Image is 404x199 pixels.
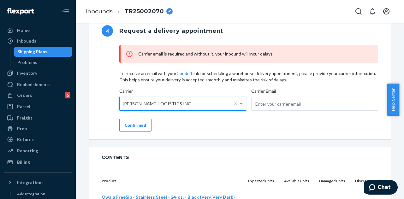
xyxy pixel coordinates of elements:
a: Freight [4,113,72,123]
span: Carrier email is required and without it, your inbound will incur delays [138,51,273,56]
a: Inventory [4,68,72,78]
span: [PERSON_NAME] LOGISTICS INC [123,98,191,109]
p: Discrepant units [355,178,384,184]
div: Billing [17,159,30,165]
button: Close Navigation [59,5,72,18]
div: Inventory [17,70,37,76]
p: Product [102,178,238,184]
label: Carrier Email [251,88,378,112]
div: Confirmed [125,122,146,128]
h1: Request a delivery appointment [119,24,223,38]
button: Open notifications [366,5,379,18]
div: Returns [17,136,34,143]
a: Replenishments [4,79,72,90]
a: Problems [14,57,72,67]
div: Freight [17,115,33,121]
a: Conduit [176,71,193,76]
div: Replenishments [17,81,50,88]
a: Prep [4,124,72,134]
span: CONTENTS [102,154,378,161]
ol: breadcrumbs [81,2,178,21]
div: Reporting [17,148,38,154]
iframe: Opens a widget where you can chat to one of our agents [364,180,398,196]
a: Reporting [4,146,72,156]
button: Open Search Box [352,5,365,18]
a: Returns [4,134,72,144]
span: × [234,101,237,106]
div: Prep [17,126,27,132]
a: Inbounds [4,36,72,46]
div: Add Integration [17,191,45,196]
div: Parcel [17,103,30,110]
p: Available units [284,178,309,184]
a: Inbounds [86,8,113,15]
span: Clear value [233,97,238,110]
p: Damaged units [319,178,345,184]
label: Carrier [119,88,246,112]
div: Home [17,27,30,33]
button: Integrations [4,178,72,188]
p: To receive an email with your link for scheduling a warehouse delivery appointment, please provid... [119,70,378,83]
input: Enter your carrier email [251,97,378,111]
button: Confirmed [119,119,151,132]
a: Orders6 [4,90,72,100]
div: Orders [17,92,32,98]
div: Shipping Plans [17,49,47,55]
div: Inbounds [17,38,36,44]
p: Expected units [248,178,274,184]
a: Add Integration [4,190,72,198]
a: Home [4,25,72,35]
button: Help Center [387,84,399,116]
img: Flexport logo [7,8,34,15]
div: Problems [17,59,37,66]
a: Billing [4,157,72,167]
a: Parcel [4,102,72,112]
div: 6 [65,92,70,98]
div: Integrations [17,179,44,186]
button: Open account menu [380,5,393,18]
a: Shipping Plans [14,47,72,57]
span: 4 [102,25,113,37]
span: TR25002070 [125,8,164,16]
